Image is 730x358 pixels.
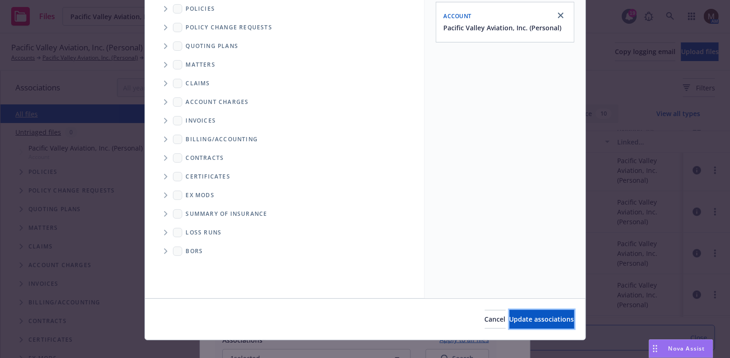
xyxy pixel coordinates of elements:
[510,315,574,324] span: Update associations
[186,174,230,179] span: Certificates
[649,339,713,358] button: Nova Assist
[186,6,215,12] span: Policies
[186,118,216,124] span: Invoices
[186,155,224,161] span: Contracts
[485,315,506,324] span: Cancel
[186,25,272,30] span: Policy change requests
[485,310,506,329] button: Cancel
[186,81,210,86] span: Claims
[555,10,566,21] a: close
[186,230,222,235] span: Loss Runs
[444,12,472,20] span: Account
[668,344,705,352] span: Nova Assist
[186,193,214,198] span: Ex Mods
[186,211,268,217] span: Summary of insurance
[186,248,203,254] span: BORs
[186,99,249,105] span: Account charges
[444,23,562,33] button: Pacific Valley Aviation, Inc. (Personal)
[186,62,215,68] span: Matters
[186,43,239,49] span: Quoting plans
[186,137,258,142] span: Billing/Accounting
[649,340,661,358] div: Drag to move
[145,130,424,261] div: Folder Tree Example
[510,310,574,329] button: Update associations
